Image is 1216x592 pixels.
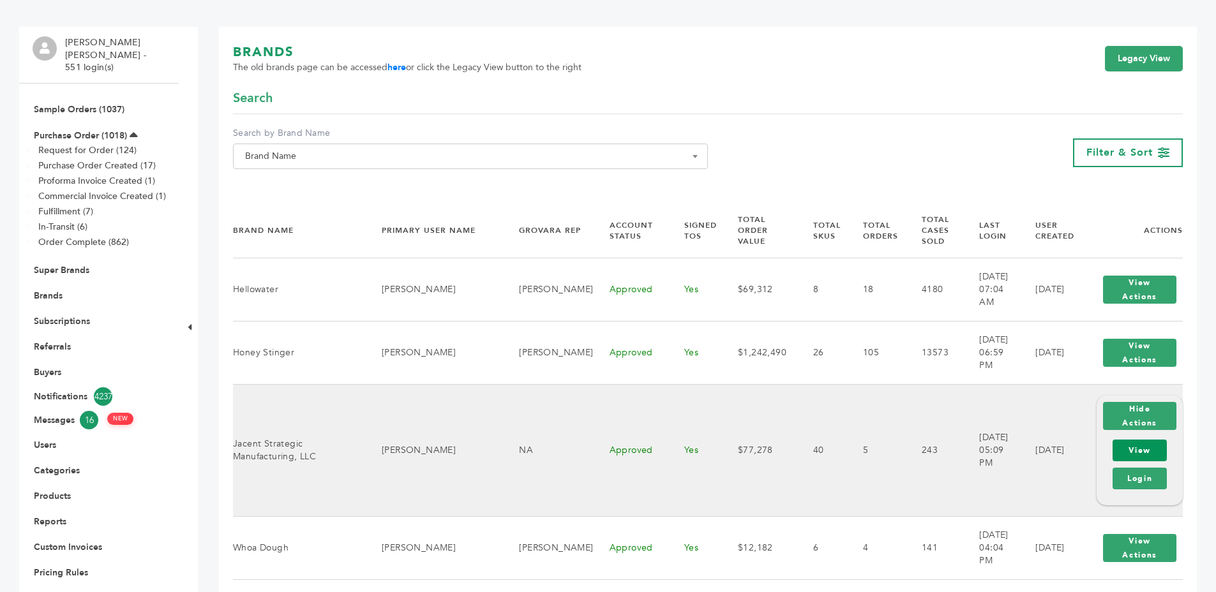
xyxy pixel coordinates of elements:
span: 16 [80,411,98,429]
a: Super Brands [34,264,89,276]
a: Products [34,490,71,502]
td: [DATE] 06:59 PM [963,321,1019,384]
td: [PERSON_NAME] [366,321,503,384]
th: Brand Name [233,204,366,258]
th: Primary User Name [366,204,503,258]
a: Purchase Order Created (17) [38,159,156,172]
td: 4180 [906,258,963,321]
td: $69,312 [722,258,797,321]
td: Whoa Dough [233,516,366,579]
th: Actions [1081,204,1183,258]
a: Messages16 NEW [34,411,164,429]
td: [DATE] 07:04 AM [963,258,1019,321]
a: Buyers [34,366,61,378]
td: NA [503,384,593,516]
td: [DATE] 05:09 PM [963,384,1019,516]
th: Grovara Rep [503,204,593,258]
button: View Actions [1103,339,1176,367]
td: [DATE] [1019,384,1081,516]
a: Login [1113,468,1167,489]
td: Yes [668,516,722,579]
a: Proforma Invoice Created (1) [38,175,155,187]
td: [DATE] [1019,258,1081,321]
a: Users [34,439,56,451]
span: The old brands page can be accessed or click the Legacy View button to the right [233,61,582,74]
td: Approved [594,321,668,384]
button: Hide Actions [1103,402,1176,430]
a: Categories [34,464,80,477]
button: View Actions [1103,534,1176,562]
a: Purchase Order (1018) [34,129,127,142]
th: Total Orders [847,204,906,258]
td: [DATE] [1019,321,1081,384]
td: Honey Stinger [233,321,366,384]
img: profile.png [33,36,57,61]
td: 105 [847,321,906,384]
th: Total SKUs [797,204,847,258]
td: 5 [847,384,906,516]
td: 141 [906,516,963,579]
th: User Created [1019,204,1081,258]
span: Filter & Sort [1086,145,1153,159]
td: Approved [594,516,668,579]
a: In-Transit (6) [38,221,87,233]
a: Subscriptions [34,315,90,327]
th: Account Status [594,204,668,258]
a: Brands [34,290,63,302]
span: 4237 [94,387,112,406]
th: Total Order Value [722,204,797,258]
a: Fulfillment (7) [38,205,93,218]
li: [PERSON_NAME] [PERSON_NAME] - 551 login(s) [65,36,176,74]
td: Approved [594,258,668,321]
h1: BRANDS [233,43,582,61]
td: Hellowater [233,258,366,321]
span: Search [233,89,273,107]
td: [PERSON_NAME] [503,516,593,579]
span: Brand Name [240,147,701,165]
a: Custom Invoices [34,541,102,553]
td: $77,278 [722,384,797,516]
td: 13573 [906,321,963,384]
th: Signed TOS [668,204,722,258]
a: here [387,61,406,73]
td: [PERSON_NAME] [366,516,503,579]
th: Last Login [963,204,1019,258]
td: Approved [594,384,668,516]
td: Yes [668,384,722,516]
td: 4 [847,516,906,579]
td: [PERSON_NAME] [366,384,503,516]
a: Commercial Invoice Created (1) [38,190,166,202]
a: Referrals [34,341,71,353]
label: Search by Brand Name [233,127,708,140]
a: Legacy View [1105,46,1183,71]
td: [PERSON_NAME] [503,321,593,384]
td: Yes [668,321,722,384]
a: Sample Orders (1037) [34,103,124,115]
td: 8 [797,258,847,321]
td: [DATE] [1019,516,1081,579]
td: 6 [797,516,847,579]
td: Yes [668,258,722,321]
td: Jacent Strategic Manufacturing, LLC [233,384,366,516]
a: Pricing Rules [34,566,88,579]
td: [PERSON_NAME] [366,258,503,321]
td: 26 [797,321,847,384]
a: Request for Order (124) [38,144,137,156]
td: [PERSON_NAME] [503,258,593,321]
span: NEW [107,413,133,425]
a: Reports [34,515,66,528]
td: [DATE] 04:04 PM [963,516,1019,579]
td: 40 [797,384,847,516]
a: Notifications4237 [34,387,164,406]
a: View [1113,440,1167,461]
th: Total Cases Sold [906,204,963,258]
td: $1,242,490 [722,321,797,384]
span: Brand Name [233,144,708,169]
button: View Actions [1103,276,1176,304]
td: $12,182 [722,516,797,579]
td: 243 [906,384,963,516]
a: Order Complete (862) [38,236,129,248]
td: 18 [847,258,906,321]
